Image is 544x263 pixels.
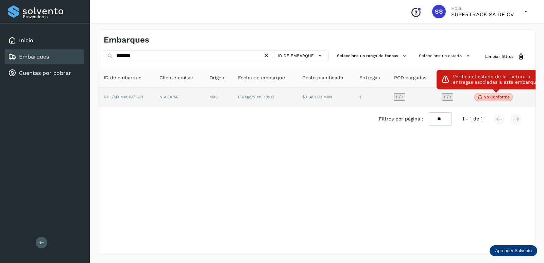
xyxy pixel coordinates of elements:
div: Embarques [5,49,84,64]
p: SUPERTRACK SA DE CV [451,11,514,18]
button: ID de embarque [276,51,326,61]
button: Selecciona un estado [416,50,474,62]
td: NIAGARA [154,87,204,107]
span: Costo planificado [302,74,343,81]
td: MXC [204,87,233,107]
h4: Embarques [104,35,149,45]
a: Cuentas por cobrar [19,70,71,76]
span: Origen [209,74,224,81]
button: Selecciona un rango de fechas [334,50,411,62]
span: Limpiar filtros [485,53,513,60]
p: No conforme [483,95,510,99]
div: Inicio [5,33,84,48]
span: NBL/MX.MX51071631 [104,95,143,99]
span: 1 / 1 [396,95,404,99]
p: Hola, [451,5,514,11]
div: Aprender Solvento [490,245,537,256]
td: $31,451.00 MXN [297,87,354,107]
td: 1 [354,87,389,107]
a: Inicio [19,37,33,44]
span: Entregas [359,74,380,81]
span: ID de embarque [278,53,314,59]
span: POD cargadas [394,74,426,81]
span: ID de embarque [104,74,141,81]
span: 08/ago/2025 18:00 [238,95,274,99]
span: Filtros por página : [379,115,423,122]
p: Aprender Solvento [495,248,532,253]
span: 1 / 1 [444,95,452,99]
span: Cliente emisor [159,74,193,81]
a: Embarques [19,53,49,60]
p: Proveedores [23,14,82,19]
div: Cuentas por cobrar [5,66,84,81]
span: Fecha de embarque [238,74,285,81]
span: 1 - 1 de 1 [462,115,482,122]
button: Limpiar filtros [480,50,530,63]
